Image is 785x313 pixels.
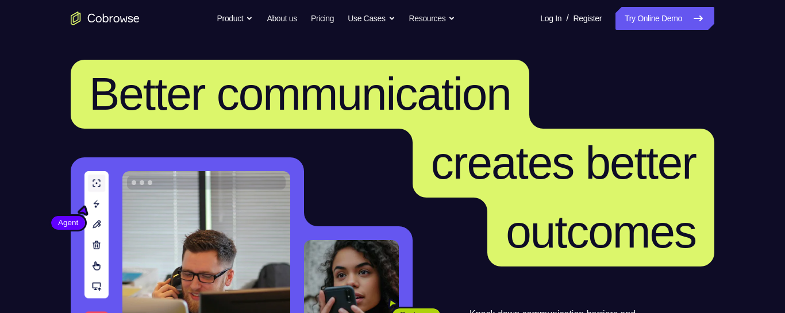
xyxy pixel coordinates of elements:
a: Try Online Demo [615,7,714,30]
a: Log In [540,7,561,30]
a: Pricing [311,7,334,30]
span: Better communication [89,68,511,119]
span: / [566,11,568,25]
span: creates better [431,137,696,188]
span: outcomes [506,206,696,257]
button: Use Cases [348,7,395,30]
button: Resources [409,7,456,30]
a: Register [574,7,602,30]
button: Product [217,7,253,30]
a: Go to the home page [71,11,140,25]
a: About us [267,7,297,30]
